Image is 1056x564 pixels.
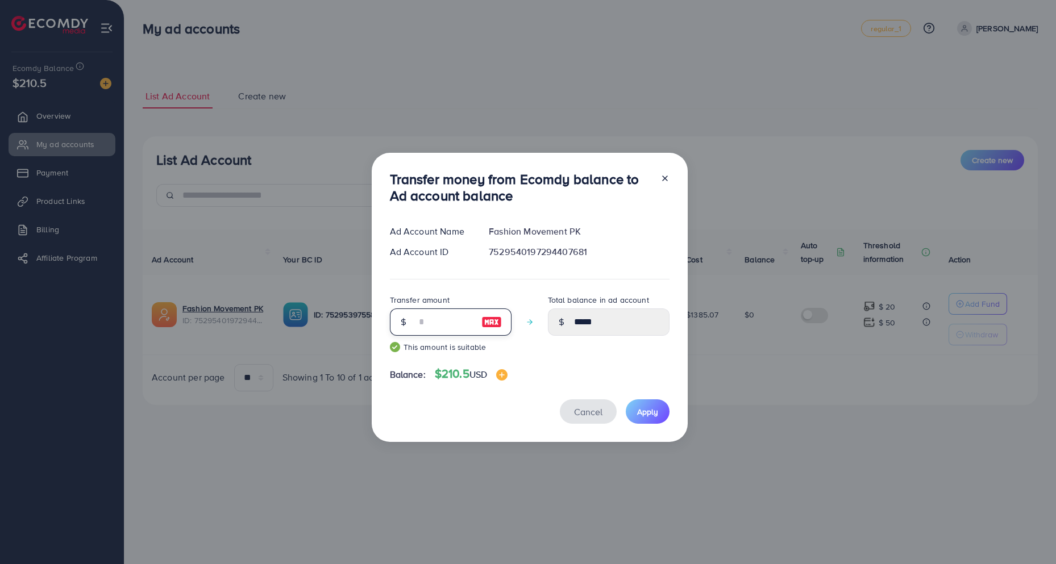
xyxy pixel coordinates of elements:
div: Fashion Movement PK [480,225,678,238]
div: Ad Account ID [381,245,480,258]
label: Transfer amount [390,294,450,306]
img: guide [390,342,400,352]
h4: $210.5 [435,367,508,381]
span: Cancel [574,406,602,418]
iframe: Chat [1008,513,1047,555]
small: This amount is suitable [390,341,512,353]
span: Apply [637,406,658,417]
label: Total balance in ad account [548,294,649,306]
span: USD [469,368,487,381]
button: Cancel [560,399,617,424]
div: 7529540197294407681 [480,245,678,258]
div: Ad Account Name [381,225,480,238]
span: Balance: [390,368,426,381]
button: Apply [626,399,670,424]
h3: Transfer money from Ecomdy balance to Ad account balance [390,171,651,204]
img: image [481,315,502,329]
img: image [496,369,508,381]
